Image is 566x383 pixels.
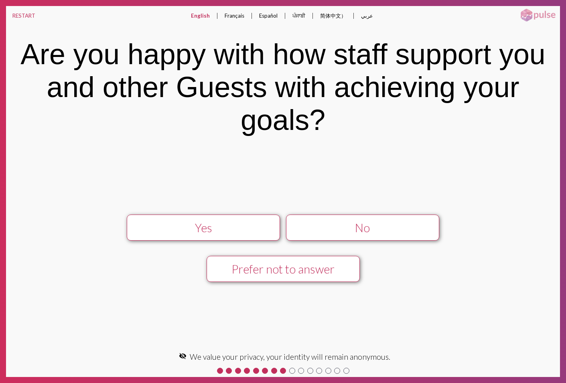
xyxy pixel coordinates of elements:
[127,215,280,241] button: Yes
[135,221,272,235] div: Yes
[286,6,312,26] button: ਪੰਜਾਬੀ
[18,38,549,136] div: Are you happy with how staff support you and other Guests with achieving your goals?
[179,352,187,360] mat-icon: visibility_off
[6,6,42,25] button: RESTART
[518,8,558,22] img: pulsehorizontalsmall.png
[190,352,390,361] span: We value your privacy, your identity will remain anonymous.
[286,215,439,241] button: No
[294,221,431,235] div: No
[215,262,352,276] div: Prefer not to answer
[218,6,251,25] button: Français
[185,6,216,25] button: English
[355,6,379,25] button: عربي
[253,6,284,25] button: Español
[207,256,360,282] button: Prefer not to answer
[314,6,353,26] button: 简体中文）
